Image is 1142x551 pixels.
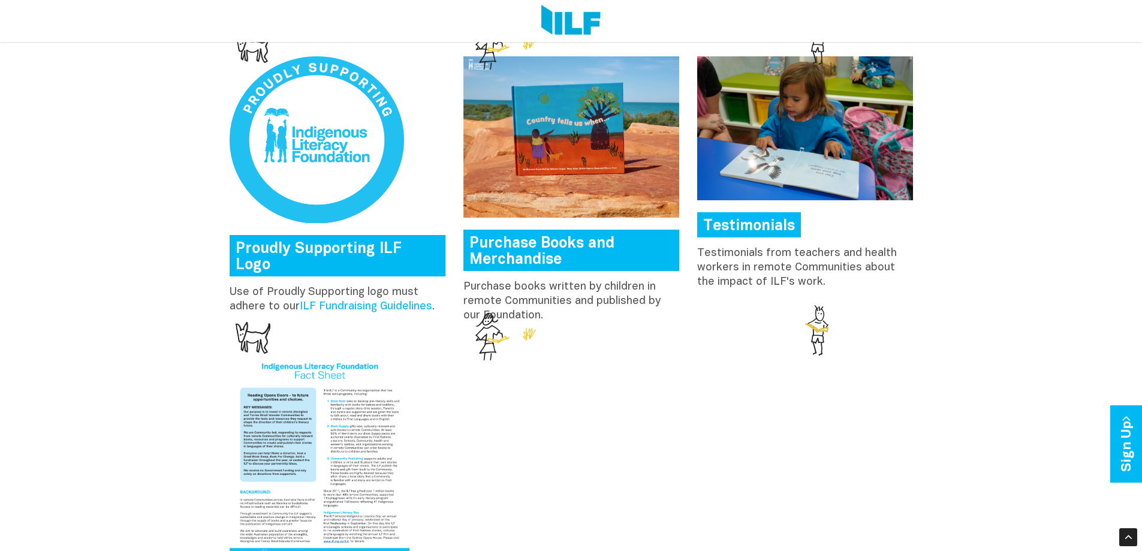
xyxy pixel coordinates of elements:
img: Logo [541,5,601,37]
a: Purchase Books and Merchandise [463,230,679,271]
p: Purchase books written by children in remote Communities and published by our Foundation. [463,280,679,323]
a: Proudly Supporting ILF Logo [230,235,445,276]
a: ILF Fundraising Guidelines [300,302,432,312]
a: Testimonials [697,212,801,237]
p: Use of Proudly Supporting logo must adhere to our . [230,285,445,314]
p: Testimonials from teachers and health workers in remote Communities about the impact of ILF's work. [697,246,913,290]
div: Scroll Back to Top [1119,528,1137,546]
